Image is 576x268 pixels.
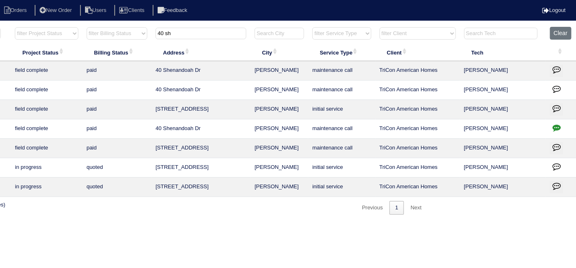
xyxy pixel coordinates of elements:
[375,158,460,178] td: TriCon American Homes
[460,61,546,81] td: [PERSON_NAME]
[83,158,151,178] td: quoted
[11,100,82,119] td: field complete
[308,81,375,100] td: maintenance call
[375,119,460,139] td: TriCon American Homes
[151,61,250,81] td: 40 Shenandoah Dr
[308,61,375,81] td: maintenance call
[308,44,375,61] th: Service Type: activate to sort column ascending
[11,44,82,61] th: Project Status: activate to sort column ascending
[151,158,250,178] td: [STREET_ADDRESS]
[250,178,308,197] td: [PERSON_NAME]
[114,5,151,16] li: Clients
[308,100,375,119] td: initial service
[250,119,308,139] td: [PERSON_NAME]
[80,5,113,16] li: Users
[308,178,375,197] td: initial service
[375,100,460,119] td: TriCon American Homes
[308,139,375,158] td: maintenance call
[542,7,566,13] a: Logout
[375,139,460,158] td: TriCon American Homes
[83,81,151,100] td: paid
[375,178,460,197] td: TriCon American Homes
[156,28,246,39] input: Search Address
[250,61,308,81] td: [PERSON_NAME]
[11,81,82,100] td: field complete
[35,7,78,13] a: New Order
[151,81,250,100] td: 40 Shenandoah Dr
[83,139,151,158] td: paid
[83,119,151,139] td: paid
[250,100,308,119] td: [PERSON_NAME]
[83,61,151,81] td: paid
[375,61,460,81] td: TriCon American Homes
[151,44,250,61] th: Address: activate to sort column ascending
[464,28,538,39] input: Search Tech
[151,139,250,158] td: [STREET_ADDRESS]
[405,201,427,215] a: Next
[356,201,389,215] a: Previous
[375,81,460,100] td: TriCon American Homes
[460,81,546,100] td: [PERSON_NAME]
[11,119,82,139] td: field complete
[550,27,571,40] button: Clear
[151,119,250,139] td: 40 Shenandoah Dr
[308,158,375,178] td: initial service
[460,158,546,178] td: [PERSON_NAME]
[460,100,546,119] td: [PERSON_NAME]
[250,158,308,178] td: [PERSON_NAME]
[250,44,308,61] th: City: activate to sort column ascending
[11,61,82,81] td: field complete
[153,5,194,16] li: Feedback
[35,5,78,16] li: New Order
[460,44,546,61] th: Tech
[250,81,308,100] td: [PERSON_NAME]
[114,7,151,13] a: Clients
[255,28,304,39] input: Search City
[83,100,151,119] td: paid
[83,44,151,61] th: Billing Status: activate to sort column ascending
[11,178,82,197] td: in progress
[83,178,151,197] td: quoted
[80,7,113,13] a: Users
[250,139,308,158] td: [PERSON_NAME]
[390,201,404,215] a: 1
[460,178,546,197] td: [PERSON_NAME]
[11,158,82,178] td: in progress
[308,119,375,139] td: maintenance call
[460,139,546,158] td: [PERSON_NAME]
[11,139,82,158] td: field complete
[151,100,250,119] td: [STREET_ADDRESS]
[375,44,460,61] th: Client: activate to sort column ascending
[460,119,546,139] td: [PERSON_NAME]
[151,178,250,197] td: [STREET_ADDRESS]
